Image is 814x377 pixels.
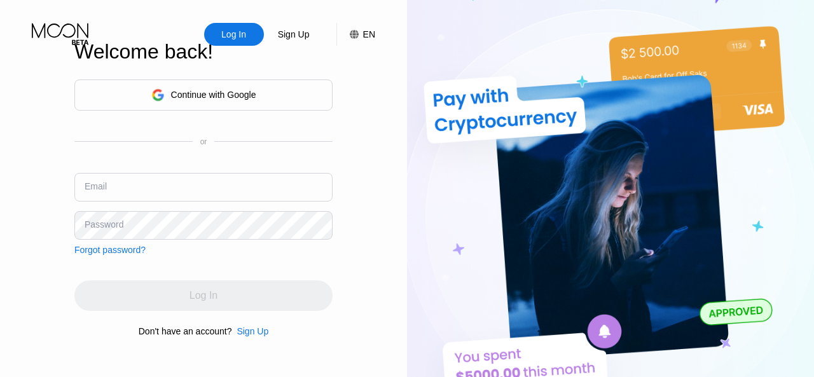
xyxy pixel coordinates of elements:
[74,40,333,64] div: Welcome back!
[74,245,146,255] div: Forgot password?
[171,90,256,100] div: Continue with Google
[363,29,375,39] div: EN
[336,23,375,46] div: EN
[74,79,333,111] div: Continue with Google
[139,326,232,336] div: Don't have an account?
[220,28,247,41] div: Log In
[277,28,311,41] div: Sign Up
[85,219,123,230] div: Password
[264,23,324,46] div: Sign Up
[200,137,207,146] div: or
[85,181,107,191] div: Email
[237,326,268,336] div: Sign Up
[231,326,268,336] div: Sign Up
[204,23,264,46] div: Log In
